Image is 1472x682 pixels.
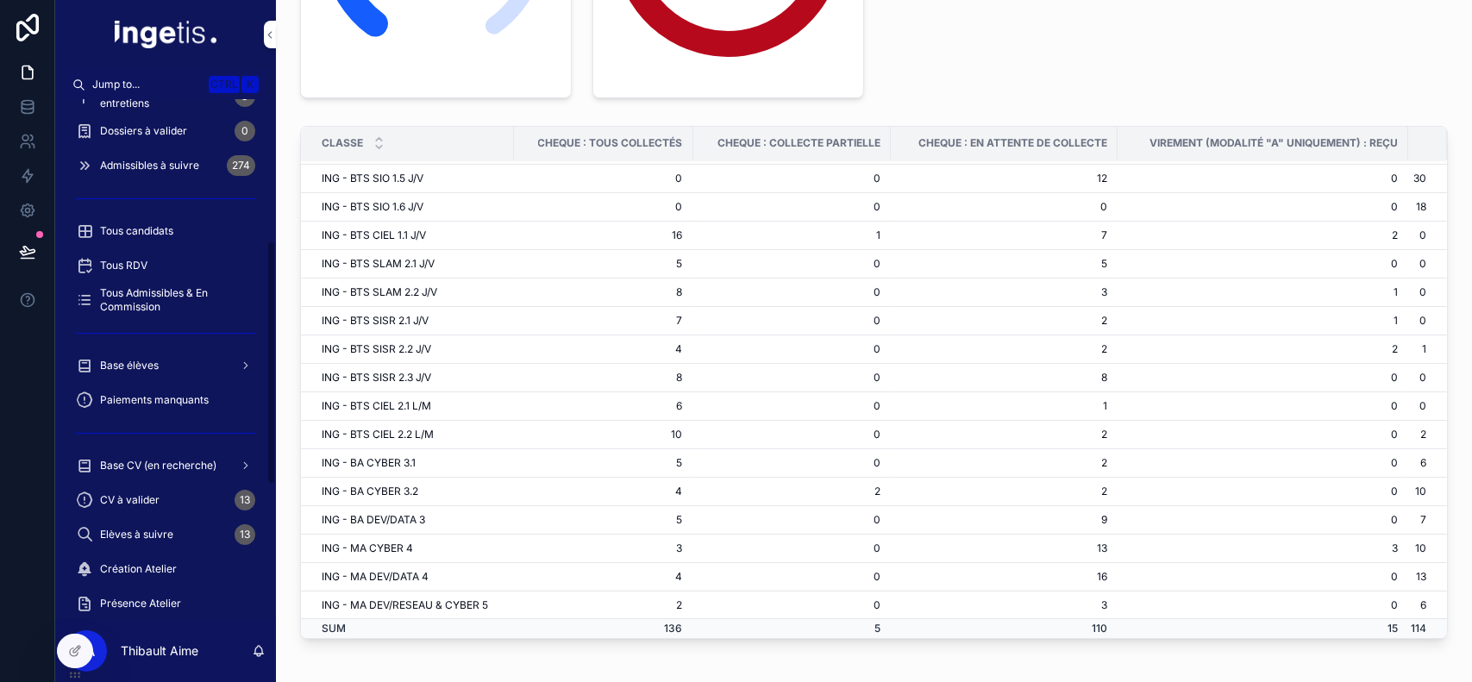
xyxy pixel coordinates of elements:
span: Tous RDV [100,259,147,272]
td: ING - MA DEV/RESEAU & CYBER 5 [301,591,514,620]
td: 10 [1408,478,1447,506]
td: 0 [1118,591,1408,620]
td: 0 [514,193,692,222]
td: ING - MA CYBER 4 [301,535,514,563]
td: 1 [1118,278,1408,307]
td: 4 [514,478,692,506]
td: 0 [693,506,892,535]
span: Elèves à suivre [100,528,173,541]
td: 5 [891,250,1117,278]
td: 18 [1408,193,1447,222]
a: Création Atelier [66,554,266,585]
a: Admissibles à suivre274 [66,150,266,181]
td: 1 [1118,307,1408,335]
a: Tous Admissibles & En Commission [66,285,266,316]
td: 110 [891,617,1117,638]
td: ING - BTS SISR 2.1 J/V [301,307,514,335]
td: 0 [1118,193,1408,222]
span: Dossiers à valider [100,124,187,138]
td: 3 [891,278,1117,307]
td: 3 [1118,535,1408,563]
td: ING - BTS SIO 1.5 J/V [301,165,514,193]
img: App logo [115,21,216,48]
td: 4 [514,563,692,591]
span: Classe [322,136,363,150]
td: 9 [891,506,1117,535]
td: ING - BTS CIEL 2.2 L/M [301,421,514,449]
td: 0 [693,449,892,478]
span: K [243,78,257,91]
td: 16 [891,563,1117,591]
td: 0 [514,165,692,193]
td: SUM [301,617,514,638]
td: 0 [693,165,892,193]
td: 0 [1118,449,1408,478]
span: Base CV (en recherche) [100,459,216,472]
a: Présence Atelier [66,588,266,619]
div: 13 [235,490,255,510]
td: 0 [1118,364,1408,392]
a: Base CV (en recherche) [66,450,266,481]
div: 274 [227,155,255,176]
td: 6 [1408,449,1447,478]
td: 5 [514,449,692,478]
td: ING - BTS SLAM 2.1 J/V [301,250,514,278]
span: Jump to... [92,78,202,91]
td: 2 [693,478,892,506]
span: Ctrl [209,76,240,93]
td: ING - BTS CIEL 1.1 J/V [301,222,514,250]
a: Tous candidats [66,216,266,247]
td: 30 [1408,165,1447,193]
span: Présence Atelier [100,597,181,610]
td: ING - BTS SISR 2.3 J/V [301,364,514,392]
td: 7 [891,222,1117,250]
td: 0 [1118,478,1408,506]
td: 0 [693,250,892,278]
td: 0 [693,193,892,222]
td: 2 [891,449,1117,478]
td: 2 [1408,421,1447,449]
td: 0 [693,591,892,620]
span: Virement (modalité "A" uniquement) : reçu [1149,136,1398,150]
td: 12 [891,165,1117,193]
td: 1 [891,392,1117,421]
td: 0 [693,278,892,307]
td: 0 [693,364,892,392]
td: 0 [1408,222,1447,250]
td: 0 [1118,392,1408,421]
td: 2 [514,591,692,620]
td: 0 [1118,563,1408,591]
a: Elèves à suivre13 [66,519,266,550]
span: Cheque : collecte partielle [717,136,880,150]
button: Jump to...CtrlK [66,69,266,100]
td: 6 [514,392,692,421]
td: ING - BA CYBER 3.1 [301,449,514,478]
td: 2 [1118,335,1408,364]
td: 3 [514,535,692,563]
td: 0 [1118,165,1408,193]
div: 13 [235,524,255,545]
td: 2 [891,335,1117,364]
td: 3 [891,591,1117,620]
a: Dossiers à valider0 [66,116,266,147]
td: 0 [1408,278,1447,307]
td: 2 [891,307,1117,335]
td: ING - BTS SLAM 2.2 J/V [301,278,514,307]
td: 0 [693,335,892,364]
td: ING - BTS CIEL 2.1 L/M [301,392,514,421]
td: 0 [693,563,892,591]
td: 8 [891,364,1117,392]
span: CV à valider [100,493,160,507]
td: 0 [1408,364,1447,392]
td: 2 [1118,222,1408,250]
span: Tous Admissibles & En Commission [100,286,248,314]
td: 5 [693,617,892,638]
td: ING - MA DEV/DATA 4 [301,563,514,591]
span: Base élèves [100,359,159,372]
td: 0 [1408,307,1447,335]
span: Cheque : en attente de collecte [918,136,1107,150]
td: 16 [514,222,692,250]
td: 2 [891,421,1117,449]
span: Création Atelier [100,562,177,576]
div: scrollable content [55,100,276,620]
